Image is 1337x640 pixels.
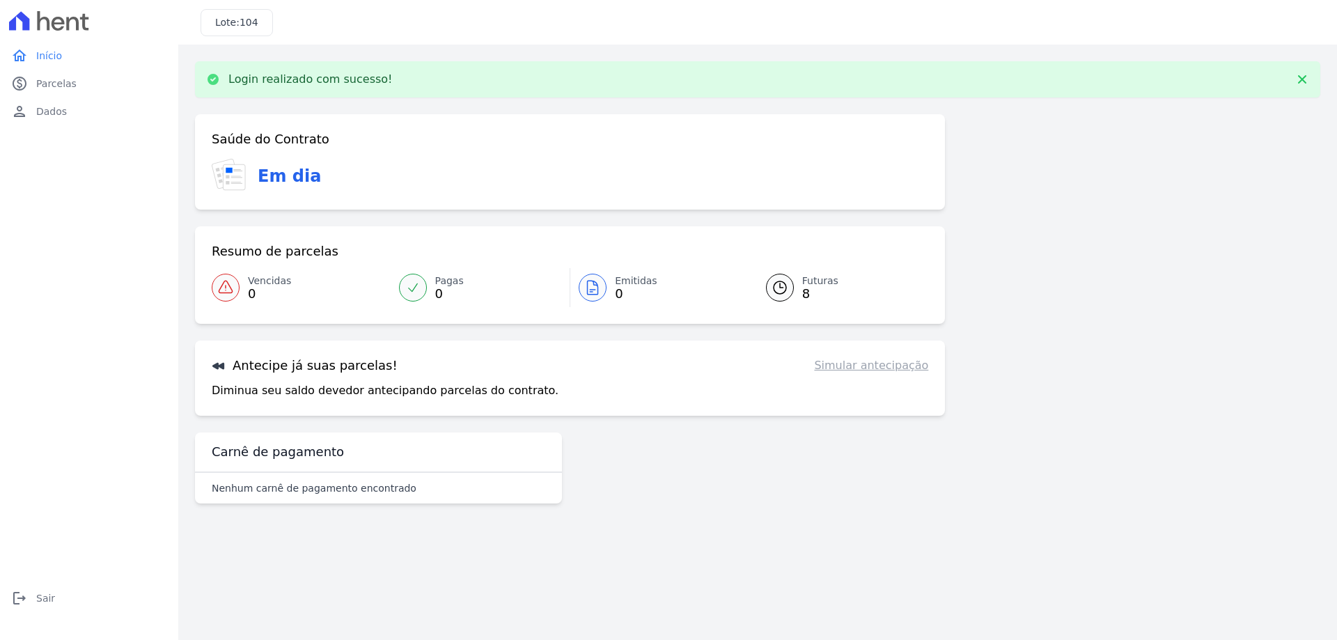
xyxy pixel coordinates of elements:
[749,268,929,307] a: Futuras 8
[212,357,398,374] h3: Antecipe já suas parcelas!
[212,382,558,399] p: Diminua seu saldo devedor antecipando parcelas do contrato.
[435,274,464,288] span: Pagas
[212,243,338,260] h3: Resumo de parcelas
[240,17,258,28] span: 104
[248,274,291,288] span: Vencidas
[36,104,67,118] span: Dados
[36,77,77,91] span: Parcelas
[258,164,321,189] h3: Em dia
[11,47,28,64] i: home
[36,49,62,63] span: Início
[615,274,657,288] span: Emitidas
[212,268,391,307] a: Vencidas 0
[814,357,928,374] a: Simular antecipação
[212,131,329,148] h3: Saúde do Contrato
[11,75,28,92] i: paid
[6,42,173,70] a: homeInício
[802,274,838,288] span: Futuras
[615,288,657,299] span: 0
[36,591,55,605] span: Sair
[6,70,173,97] a: paidParcelas
[248,288,291,299] span: 0
[6,97,173,125] a: personDados
[435,288,464,299] span: 0
[11,103,28,120] i: person
[215,15,258,30] h3: Lote:
[228,72,393,86] p: Login realizado com sucesso!
[570,268,749,307] a: Emitidas 0
[6,584,173,612] a: logoutSair
[802,288,838,299] span: 8
[391,268,570,307] a: Pagas 0
[212,444,344,460] h3: Carnê de pagamento
[11,590,28,607] i: logout
[212,481,416,495] p: Nenhum carnê de pagamento encontrado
